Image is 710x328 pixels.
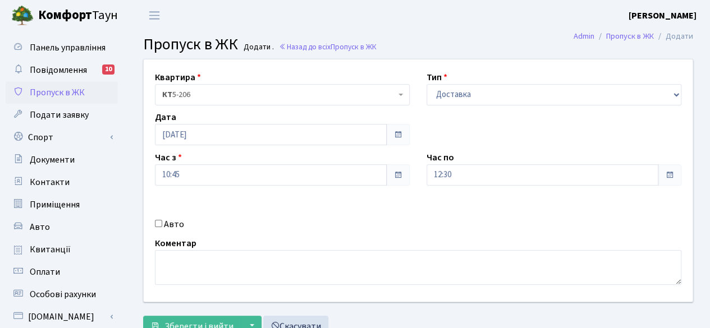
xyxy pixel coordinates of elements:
[279,41,377,52] a: Назад до всіхПропуск в ЖК
[38,6,92,24] b: Комфорт
[574,30,594,42] a: Admin
[6,59,118,81] a: Повідомлення10
[11,4,34,27] img: logo.png
[427,151,454,164] label: Час по
[30,198,80,211] span: Приміщення
[38,6,118,25] span: Таун
[6,36,118,59] a: Панель управління
[30,266,60,278] span: Оплати
[155,110,176,124] label: Дата
[30,41,106,54] span: Панель управління
[629,10,697,22] b: [PERSON_NAME]
[155,151,182,164] label: Час з
[30,86,85,99] span: Пропуск в ЖК
[6,216,118,238] a: Авто
[6,126,118,149] a: Спорт
[241,43,274,52] small: Додати .
[30,243,71,256] span: Квитанції
[6,104,118,126] a: Подати заявку
[140,6,168,25] button: Переключити навігацію
[30,154,75,166] span: Документи
[6,261,118,283] a: Оплати
[6,149,118,171] a: Документи
[606,30,654,42] a: Пропуск в ЖК
[30,288,96,301] span: Особові рахунки
[629,9,697,22] a: [PERSON_NAME]
[162,89,172,100] b: КТ
[155,71,201,84] label: Квартира
[162,89,396,100] span: <b>КТ</b>&nbsp;&nbsp;&nbsp;&nbsp;5-206
[143,33,238,56] span: Пропуск в ЖК
[6,238,118,261] a: Квитанції
[164,218,184,231] label: Авто
[30,221,50,233] span: Авто
[30,109,89,121] span: Подати заявку
[6,81,118,104] a: Пропуск в ЖК
[331,41,377,52] span: Пропуск в ЖК
[155,237,196,250] label: Коментар
[102,64,114,75] div: 10
[6,193,118,216] a: Приміщення
[155,84,410,105] span: <b>КТ</b>&nbsp;&nbsp;&nbsp;&nbsp;5-206
[30,176,70,188] span: Контакти
[557,25,710,48] nav: breadcrumb
[427,71,447,84] label: Тип
[6,283,118,306] a: Особові рахунки
[6,306,118,328] a: [DOMAIN_NAME]
[6,171,118,193] a: Контакти
[654,30,693,43] li: Додати
[30,64,87,76] span: Повідомлення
